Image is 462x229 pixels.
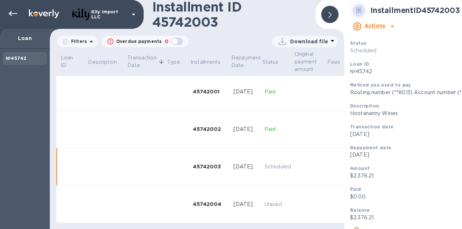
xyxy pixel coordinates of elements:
[165,38,169,45] p: 0
[327,58,350,66] span: Fees
[350,61,369,67] b: Loan ID
[234,163,259,171] div: [DATE]
[290,38,328,45] p: Download file
[350,103,379,109] b: Description
[191,58,221,66] p: Installments
[365,23,385,28] b: Actions
[350,124,393,129] b: Transaction date
[6,56,26,61] b: №45742
[116,38,162,45] p: Overdue payments
[350,82,411,88] b: Method you used to pay
[102,36,189,47] button: Overdue payments0
[265,88,291,96] p: Paid
[350,40,366,46] b: Status
[88,58,117,66] p: Description
[29,9,59,18] img: Logo
[350,145,392,150] b: Repayment date
[295,50,326,73] span: Original payment amount
[193,88,228,95] div: 45742001
[234,88,259,96] div: [DATE]
[350,166,370,171] b: Amount
[167,58,189,66] span: Type
[127,54,156,69] p: Transaction Date
[91,9,127,19] p: Kily Import LLC
[193,201,228,208] div: 45742004
[265,125,291,133] p: Paid
[127,54,166,69] span: Transaction Date
[191,58,230,66] span: Installments
[350,186,361,192] b: Paid
[265,201,291,208] p: Unpaid
[61,54,78,69] p: Loan ID
[295,50,317,73] p: Original payment amount
[61,54,87,69] span: Loan ID
[88,58,126,66] span: Description
[193,125,228,133] div: 45742002
[350,207,370,213] b: Balance
[327,58,340,66] p: Fees
[262,58,279,66] p: Status
[68,38,87,44] p: Filters
[370,6,459,15] b: Installment ID 45742003
[234,201,259,208] div: [DATE]
[193,163,228,170] div: 45742003
[234,125,259,133] div: [DATE]
[167,58,180,66] p: Type
[6,35,44,42] p: Loan
[231,54,261,69] p: Repayment Date
[265,163,291,171] p: Scheduled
